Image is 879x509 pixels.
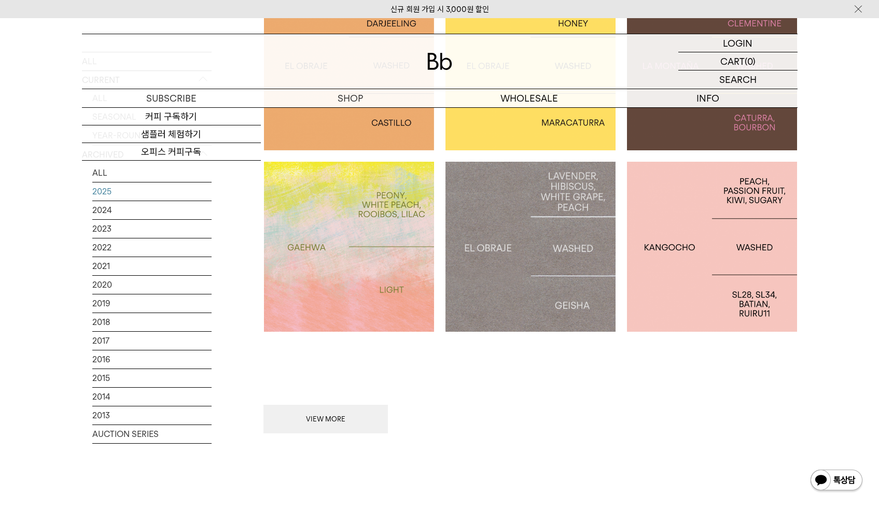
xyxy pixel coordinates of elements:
a: 2019 [92,294,212,312]
a: 커피 구독하기 [82,108,261,125]
img: 로고 [427,53,452,70]
a: SUBSCRIBE [82,89,261,107]
a: 신규 회원 가입 시 3,000원 할인 [390,5,489,14]
p: LOGIN [723,34,752,52]
a: 2024 [92,201,212,219]
a: 2015 [92,369,212,387]
a: 2016 [92,350,212,368]
a: 2014 [92,387,212,405]
p: WHOLESALE [440,89,619,107]
img: 엘 오브라헤: 게이샤EL OBRAJE: GEISHA [445,162,616,332]
a: 2017 [92,331,212,349]
a: 2013 [92,406,212,424]
a: 2020 [92,275,212,293]
a: CART (0) [678,52,798,70]
p: INFO [619,89,798,107]
button: VIEW MORE [263,405,388,434]
a: 2022 [92,238,212,256]
a: ALL [92,163,212,181]
a: 2018 [92,313,212,331]
a: SHOP [261,89,440,107]
img: 개화GAEHWA [264,162,434,332]
a: 2025 [92,182,212,200]
a: 2021 [92,257,212,275]
p: CART [720,52,745,70]
a: 샘플러 체험하기 [82,125,261,143]
img: 케냐 칸고초KENYA KANGOCHO [627,162,797,332]
a: AUCTION SERIES [92,425,212,443]
a: 2023 [92,219,212,237]
p: SEARCH [719,70,757,89]
a: 오피스 커피구독 [82,143,261,161]
p: (0) [745,52,756,70]
a: LOGIN [678,34,798,52]
img: 카카오톡 채널 1:1 채팅 버튼 [810,469,863,493]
